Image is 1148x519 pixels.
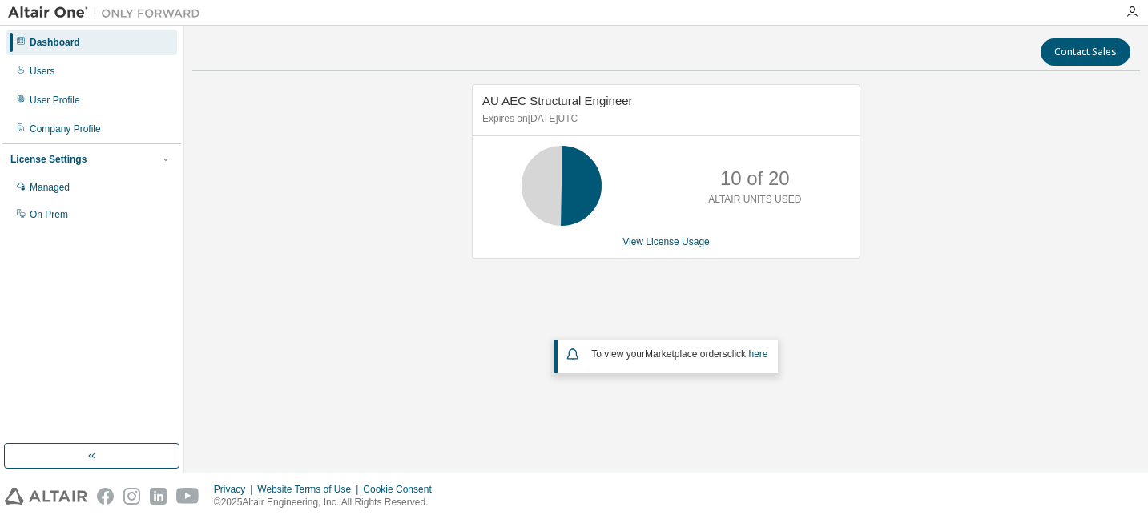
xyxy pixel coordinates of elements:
[30,94,80,107] div: User Profile
[720,165,790,192] p: 10 of 20
[30,65,54,78] div: Users
[8,5,208,21] img: Altair One
[363,483,441,496] div: Cookie Consent
[214,483,257,496] div: Privacy
[150,488,167,505] img: linkedin.svg
[591,348,767,360] span: To view your click
[97,488,114,505] img: facebook.svg
[214,496,441,509] p: © 2025 Altair Engineering, Inc. All Rights Reserved.
[30,208,68,221] div: On Prem
[30,181,70,194] div: Managed
[645,348,727,360] em: Marketplace orders
[482,112,846,126] p: Expires on [DATE] UTC
[10,153,87,166] div: License Settings
[748,348,767,360] a: here
[257,483,363,496] div: Website Terms of Use
[30,36,80,49] div: Dashboard
[30,123,101,135] div: Company Profile
[1041,38,1130,66] button: Contact Sales
[708,193,801,207] p: ALTAIR UNITS USED
[123,488,140,505] img: instagram.svg
[482,94,633,107] span: AU AEC Structural Engineer
[176,488,199,505] img: youtube.svg
[622,236,710,247] a: View License Usage
[5,488,87,505] img: altair_logo.svg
